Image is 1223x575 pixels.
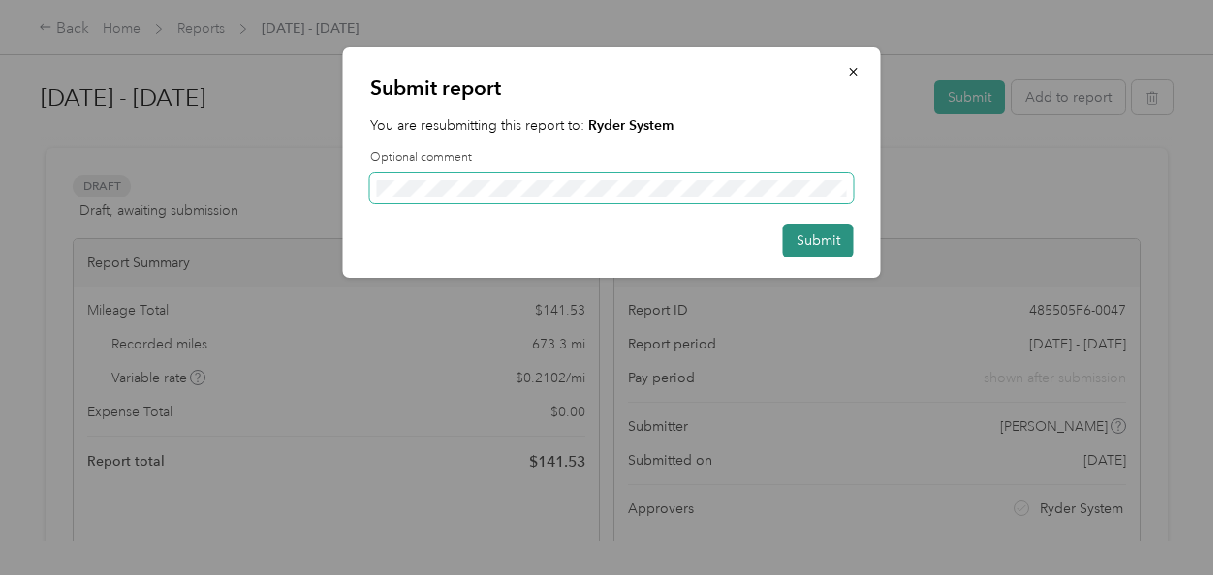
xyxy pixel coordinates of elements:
p: You are resubmitting this report to: [370,115,854,136]
iframe: Everlance-gr Chat Button Frame [1114,467,1223,575]
strong: Ryder System [588,117,674,134]
button: Submit [783,224,854,257]
p: Submit report [370,75,854,102]
label: Optional comment [370,149,854,166]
